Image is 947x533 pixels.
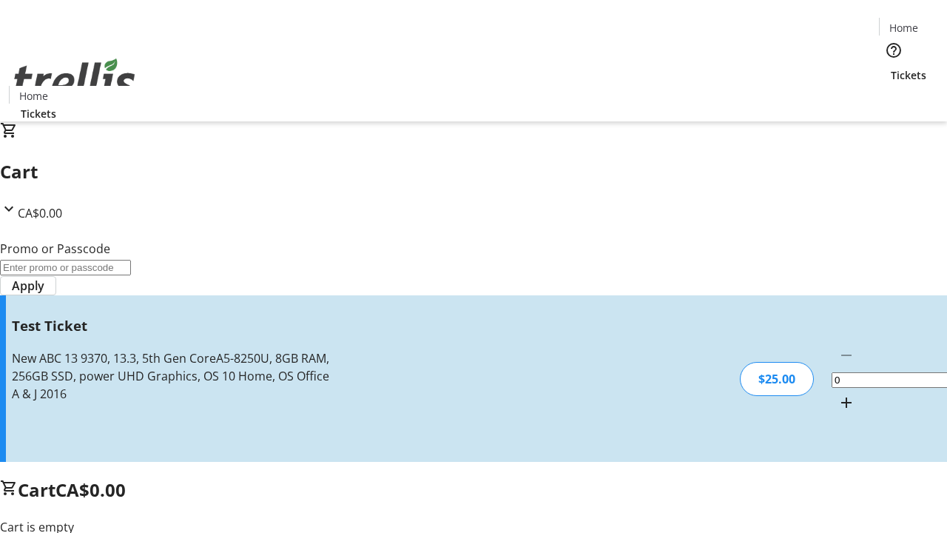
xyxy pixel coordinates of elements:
div: $25.00 [740,362,814,396]
span: CA$0.00 [55,477,126,502]
h3: Test Ticket [12,315,335,336]
div: New ABC 13 9370, 13.3, 5th Gen CoreA5-8250U, 8GB RAM, 256GB SSD, power UHD Graphics, OS 10 Home, ... [12,349,335,403]
span: Home [889,20,918,36]
span: Home [19,88,48,104]
span: CA$0.00 [18,205,62,221]
span: Tickets [21,106,56,121]
a: Tickets [9,106,68,121]
a: Home [880,20,927,36]
button: Cart [879,83,909,113]
a: Home [10,88,57,104]
img: Orient E2E Organization RXeVok4OQN's Logo [9,42,141,116]
button: Increment by one [832,388,861,418]
span: Tickets [891,67,926,83]
button: Help [879,36,909,65]
span: Apply [12,277,44,295]
a: Tickets [879,67,938,83]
